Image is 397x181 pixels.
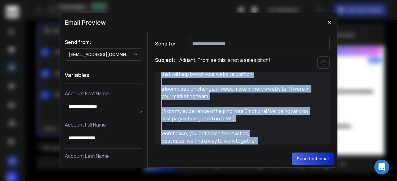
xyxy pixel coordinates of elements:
p: Adriant, Promise this is not a sales pitch! [179,56,270,69]
h1: Variables [65,67,142,84]
div: a loom video on changes I would make in Inery's website if I were in your marketing team. [161,85,316,100]
h1: Subject: [155,56,176,69]
div: best case, we find a way to work together. [161,137,316,144]
p: [EMAIL_ADDRESS][DOMAIN_NAME] [69,51,133,58]
h1: Email Preview [65,18,106,27]
p: Account First Name [65,90,142,97]
div: worst case, you get some free tactics, [161,130,316,137]
p: Account Last Name [65,152,142,160]
p: Account Full Name [65,121,142,128]
button: Send test email [292,153,334,165]
div: (from my experience of helping Your Emotional Wellbeing rank on first page+ being cited on LLMs) [161,107,316,122]
h1: Send from: [65,38,142,46]
div: Open Intercom Messenger [374,160,389,175]
h1: Send to: [155,40,180,47]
